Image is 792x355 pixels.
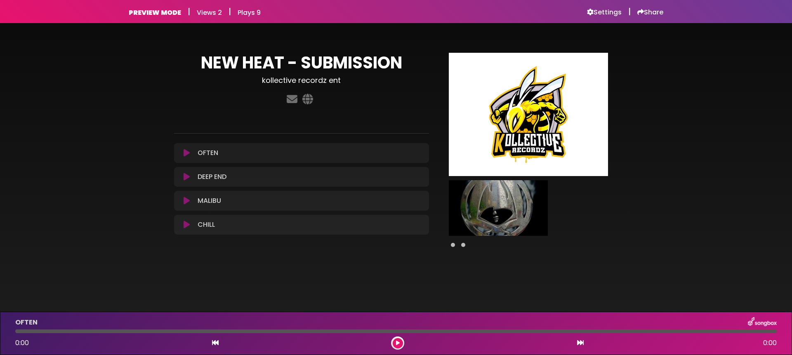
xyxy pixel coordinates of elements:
[238,9,261,16] h6: Plays 9
[197,9,222,16] h6: Views 2
[449,180,548,236] img: N9PGm42vSmuwtgJKH9CD
[198,148,218,158] p: OFTEN
[174,76,429,85] h3: kollective recordz ent
[637,8,663,16] a: Share
[188,7,190,16] h5: |
[587,8,622,16] a: Settings
[449,53,608,176] img: Main Media
[198,172,226,182] p: DEEP END
[628,7,631,16] h5: |
[229,7,231,16] h5: |
[174,53,429,73] h1: NEW HEAT - SUBMISSION
[198,196,221,206] p: MALIBU
[198,220,215,230] p: CHILL
[129,9,181,16] h6: PREVIEW MODE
